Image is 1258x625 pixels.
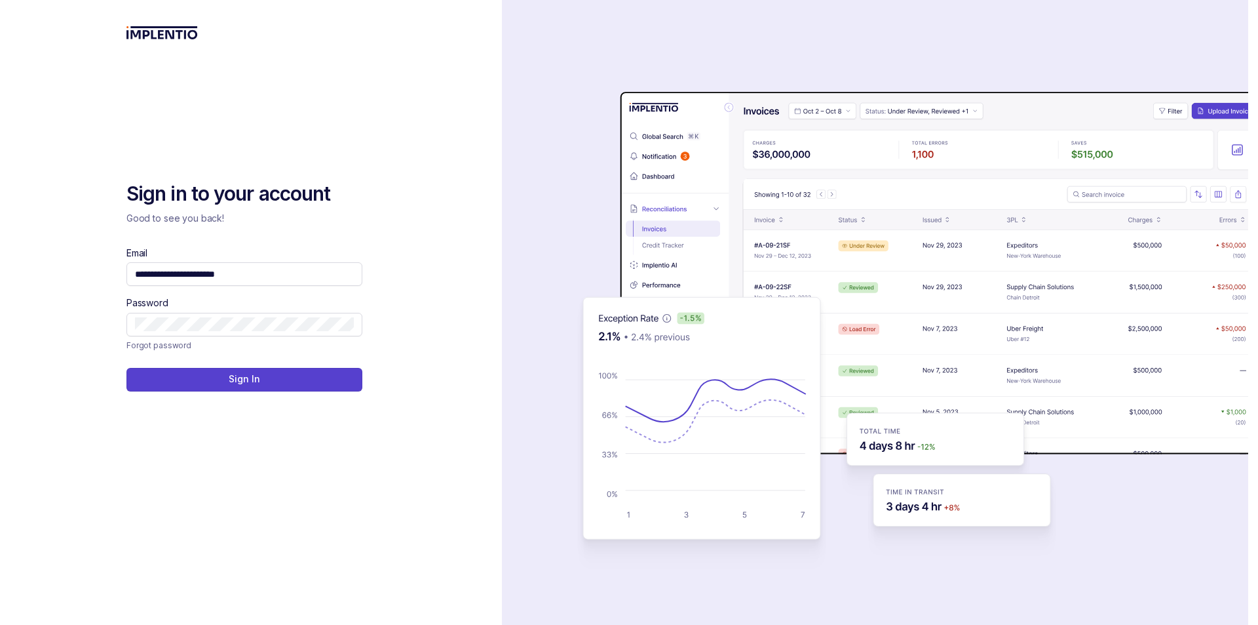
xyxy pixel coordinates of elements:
p: Forgot password [126,339,191,352]
a: Link Forgot password [126,339,191,352]
p: Good to see you back! [126,212,362,225]
h2: Sign in to your account [126,181,362,207]
label: Password [126,296,168,310]
p: Sign In [229,373,259,386]
button: Sign In [126,368,362,392]
img: logo [126,26,198,39]
label: Email [126,247,147,260]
